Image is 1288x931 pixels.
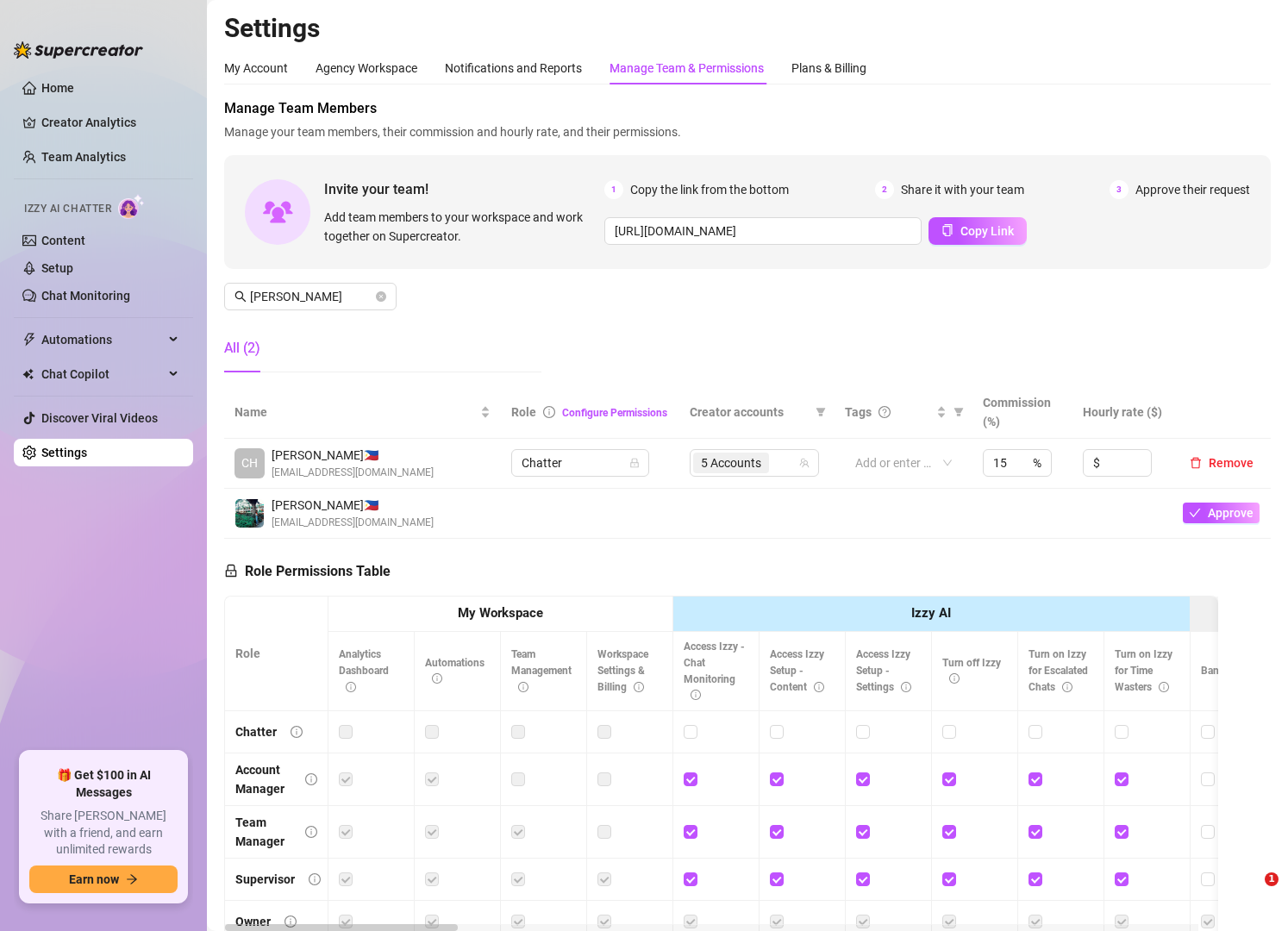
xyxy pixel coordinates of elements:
span: info-circle [543,406,555,418]
span: Izzy AI Chatter [24,201,111,217]
iframe: Intercom live chat [1229,872,1271,914]
span: close-circle [376,291,386,302]
a: Setup [41,261,73,275]
span: Turn on Izzy for Escalated Chats [1029,648,1088,693]
span: filter [950,399,967,425]
span: thunderbolt [22,333,36,347]
div: Chatter [235,722,277,741]
button: Remove [1183,453,1260,473]
span: Workspace Settings & Billing [597,648,648,693]
div: Owner [235,912,271,931]
div: Supervisor [235,870,295,889]
span: delete [1190,457,1202,469]
th: Commission (%) [972,386,1072,439]
span: Share [PERSON_NAME] with a friend, and earn unlimited rewards [29,808,178,859]
span: Tags [845,403,872,422]
span: 5 Accounts [701,453,761,472]
span: Copy Link [960,224,1014,238]
span: check [1189,507,1201,519]
span: info-circle [305,826,317,838]
strong: My Workspace [458,605,543,621]
span: info-circle [305,773,317,785]
div: Manage Team & Permissions [610,59,764,78]
div: Notifications and Reports [445,59,582,78]
span: Add team members to your workspace and work together on Supercreator. [324,208,597,246]
span: Approve [1208,506,1254,520]
span: arrow-right [126,873,138,885]
span: 2 [875,180,894,199]
span: info-circle [309,873,321,885]
div: Account Manager [235,760,291,798]
strong: Izzy AI [911,605,951,621]
span: Name [234,403,477,422]
span: Creator accounts [690,403,809,422]
th: Hourly rate ($) [1072,386,1172,439]
div: Agency Workspace [316,59,417,78]
a: Home [41,81,74,95]
span: [EMAIL_ADDRESS][DOMAIN_NAME] [272,465,434,481]
span: info-circle [518,682,528,692]
span: Manage Team Members [224,98,1271,119]
span: filter [953,407,964,417]
a: Team Analytics [41,150,126,164]
div: Team Manager [235,813,291,851]
span: Automations [425,657,485,685]
span: [PERSON_NAME] 🇵🇭 [272,496,434,515]
span: info-circle [691,690,701,700]
span: Automations [41,326,164,353]
span: Remove [1209,456,1254,470]
span: Approve their request [1135,180,1250,199]
span: lock [224,564,238,578]
span: [PERSON_NAME] 🇵🇭 [272,446,434,465]
span: info-circle [432,673,442,684]
span: [EMAIL_ADDRESS][DOMAIN_NAME] [272,515,434,531]
span: question-circle [878,406,891,418]
a: Content [41,234,85,247]
span: 5 Accounts [693,453,769,473]
div: All (2) [224,338,260,359]
img: Chat Copilot [22,368,34,380]
span: Team Management [511,648,572,693]
div: Plans & Billing [791,59,866,78]
span: CH [241,453,258,472]
span: 1 [604,180,623,199]
th: Name [224,386,501,439]
span: 1 [1265,872,1279,886]
img: AI Chatter [118,194,145,219]
span: 3 [1110,180,1129,199]
span: Access Izzy - Chat Monitoring [684,640,745,702]
span: filter [812,399,829,425]
span: info-circle [901,682,911,692]
span: info-circle [1159,682,1169,692]
span: Analytics Dashboard [339,648,389,693]
button: Copy Link [928,217,1027,245]
img: Chere May M. Pacaña [235,499,264,528]
span: info-circle [1062,682,1072,692]
span: copy [941,224,953,236]
span: lock [629,458,640,468]
span: filter [816,407,826,417]
input: Search members [250,287,372,306]
span: Bank [1201,665,1241,677]
div: My Account [224,59,288,78]
a: Discover Viral Videos [41,411,158,425]
button: Approve [1183,503,1260,523]
span: Invite your team! [324,178,604,200]
span: Turn off Izzy [942,657,1001,685]
a: Configure Permissions [562,407,667,419]
span: info-circle [634,682,644,692]
span: info-circle [291,726,303,738]
span: Role [511,405,536,419]
span: Share it with your team [901,180,1024,199]
span: search [234,291,247,303]
span: info-circle [284,915,297,928]
th: Role [225,597,328,711]
button: Earn nowarrow-right [29,865,178,893]
span: team [799,458,810,468]
a: Creator Analytics [41,109,179,136]
h2: Settings [224,12,1271,45]
a: Chat Monitoring [41,289,130,303]
span: 🎁 Get $100 in AI Messages [29,767,178,801]
span: Earn now [69,872,119,886]
span: Turn on Izzy for Time Wasters [1115,648,1172,693]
